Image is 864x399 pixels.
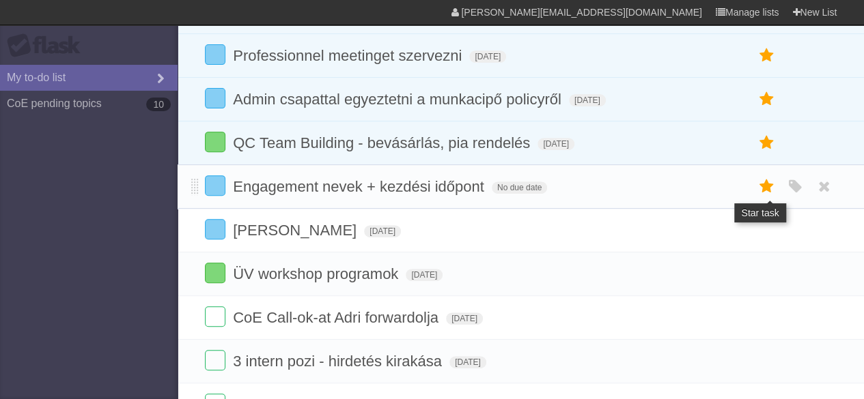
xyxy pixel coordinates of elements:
label: Done [205,263,225,283]
span: [PERSON_NAME] [233,222,360,239]
span: No due date [492,181,547,194]
label: Star task [753,175,779,198]
span: [DATE] [538,138,574,150]
span: Professionnel meetinget szervezni [233,47,465,64]
label: Star task [753,88,779,110]
label: Done [205,88,225,108]
b: 10 [146,98,171,111]
label: Done [205,132,225,152]
span: QC Team Building - bevásárlás, pia rendelés [233,134,533,151]
label: Done [205,219,225,239]
label: Star task [753,132,779,154]
span: ÜV workshop programok [233,265,402,282]
label: Star task [753,44,779,67]
span: 3 intern pozi - hirdetés kirakása [233,353,445,370]
span: [DATE] [364,225,401,237]
span: [DATE] [449,356,486,368]
label: Done [205,306,225,327]
span: [DATE] [469,50,506,63]
span: CoE Call-ok-at Adri forwardolja [233,309,442,326]
span: [DATE] [446,312,483,325]
span: [DATE] [569,94,606,106]
span: [DATE] [406,269,443,281]
label: Done [205,175,225,196]
label: Done [205,350,225,370]
span: Engagement nevek + kezdési időpont [233,178,488,195]
label: Done [205,44,225,65]
div: Flask [7,33,89,58]
span: Admin csapattal egyeztetni a munkacipő policyről [233,91,565,108]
